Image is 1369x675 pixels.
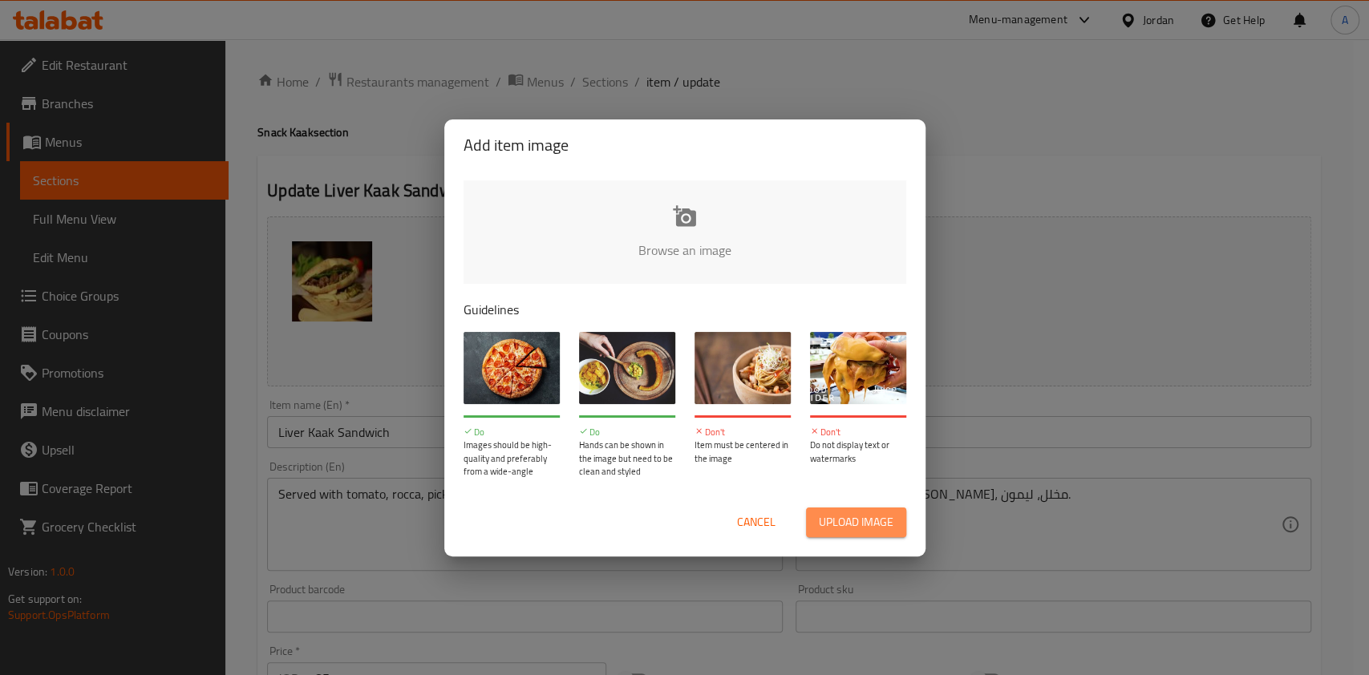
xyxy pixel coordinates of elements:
p: Item must be centered in the image [695,439,791,465]
img: guide-img-3@3x.jpg [695,332,791,404]
span: Cancel [737,512,776,532]
h2: Add item image [464,132,906,158]
p: Do [579,426,675,439]
img: guide-img-1@3x.jpg [464,332,560,404]
p: Hands can be shown in the image but need to be clean and styled [579,439,675,479]
button: Cancel [731,507,782,537]
p: Do not display text or watermarks [810,439,906,465]
img: guide-img-4@3x.jpg [810,332,906,404]
p: Guidelines [464,300,906,319]
p: Don't [810,426,906,439]
p: Images should be high-quality and preferably from a wide-angle [464,439,560,479]
p: Do [464,426,560,439]
button: Upload image [806,507,906,537]
p: Don't [695,426,791,439]
img: guide-img-2@3x.jpg [579,332,675,404]
span: Upload image [819,512,893,532]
